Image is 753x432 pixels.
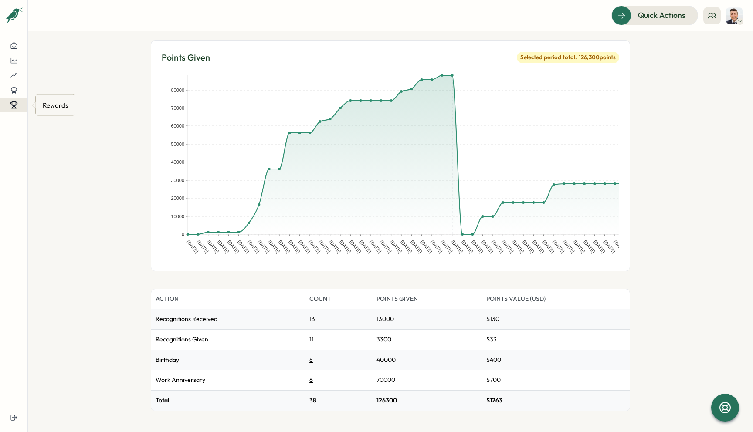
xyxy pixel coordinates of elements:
[379,239,393,254] text: [DATE]
[482,330,630,350] td: $ 33
[440,239,454,254] text: [DATE]
[611,6,698,25] button: Quick Actions
[162,51,210,64] p: Points Given
[582,239,596,254] text: [DATE]
[359,239,372,254] text: [DATE]
[309,376,313,384] span: 6
[196,239,210,254] text: [DATE]
[482,370,630,391] td: $ 700
[372,391,482,411] td: 126300
[369,239,382,254] text: [DATE]
[151,370,305,391] td: Work Anniversary
[471,239,484,254] text: [DATE]
[171,214,184,219] text: 10000
[309,356,313,364] span: 8
[521,239,535,254] text: [DATE]
[389,239,403,254] text: [DATE]
[372,370,482,391] td: 70000
[532,239,545,254] text: [DATE]
[171,123,184,128] text: 60000
[501,239,515,254] text: [DATE]
[372,289,482,309] th: Points Given
[151,330,305,350] td: Recognitions Given
[572,239,586,254] text: [DATE]
[288,239,301,254] text: [DATE]
[171,178,184,183] text: 30000
[338,239,352,254] text: [DATE]
[309,315,315,323] span: 13
[308,239,321,254] text: [DATE]
[171,142,184,147] text: 50000
[41,98,70,112] div: Rewards
[318,239,332,254] text: [DATE]
[520,54,577,61] span: Selected period total:
[481,239,494,254] text: [DATE]
[482,391,630,411] td: $ 1263
[151,350,305,370] td: Birthday
[237,239,250,254] text: [DATE]
[511,239,525,254] text: [DATE]
[552,239,565,254] text: [DATE]
[410,239,423,254] text: [DATE]
[171,88,184,93] text: 80000
[257,239,271,254] text: [DATE]
[298,239,311,254] text: [DATE]
[182,232,184,237] text: 0
[206,239,220,254] text: [DATE]
[603,239,616,254] text: [DATE]
[372,350,482,370] td: 40000
[247,239,260,254] text: [DATE]
[482,309,630,330] td: $ 130
[482,350,630,370] td: $ 400
[277,239,291,254] text: [DATE]
[638,10,685,21] span: Quick Actions
[460,239,474,254] text: [DATE]
[372,330,482,350] td: 3300
[491,239,504,254] text: [DATE]
[151,289,305,309] th: Action
[482,289,630,309] th: Points Value (USD)
[593,239,606,254] text: [DATE]
[579,54,616,61] span: 126,300 points
[309,335,314,343] span: 11
[171,105,184,111] text: 70000
[305,391,372,411] td: 38
[372,309,482,330] td: 13000
[171,159,184,165] text: 40000
[305,289,372,309] th: Count
[171,196,184,201] text: 20000
[151,309,305,330] td: Recognitions Received
[151,391,305,411] td: Total
[227,239,240,254] text: [DATE]
[349,239,362,254] text: [DATE]
[186,239,199,254] text: [DATE]
[542,239,555,254] text: [DATE]
[267,239,281,254] text: [DATE]
[450,239,464,254] text: [DATE]
[420,239,433,254] text: [DATE]
[430,239,443,254] text: [DATE]
[399,239,413,254] text: [DATE]
[726,7,743,24] img: Matt Savel
[328,239,342,254] text: [DATE]
[562,239,576,254] text: [DATE]
[216,239,230,254] text: [DATE]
